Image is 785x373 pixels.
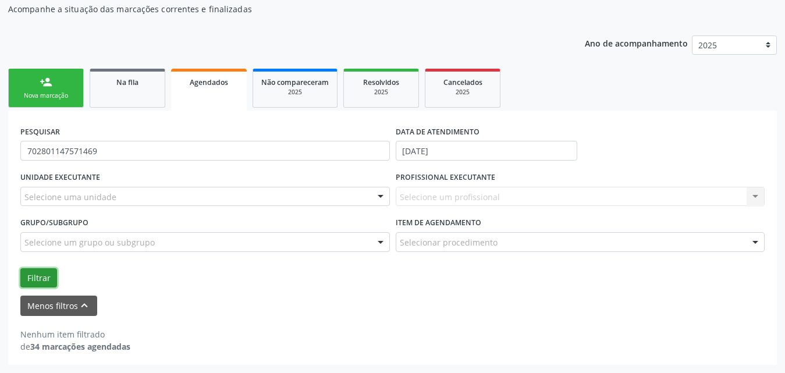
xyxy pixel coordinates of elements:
div: 2025 [434,88,492,97]
i: keyboard_arrow_up [78,299,91,312]
div: de [20,340,130,353]
div: 2025 [352,88,410,97]
div: person_add [40,76,52,88]
button: Menos filtroskeyboard_arrow_up [20,296,97,316]
div: 2025 [261,88,329,97]
input: Selecione um intervalo [396,141,577,161]
span: Resolvidos [363,77,399,87]
label: Item de agendamento [396,214,481,232]
label: PROFISSIONAL EXECUTANTE [396,169,495,187]
span: Cancelados [443,77,482,87]
span: Agendados [190,77,228,87]
label: PESQUISAR [20,123,60,141]
input: Nome, CNS [20,141,390,161]
div: Nova marcação [17,91,75,100]
div: Nenhum item filtrado [20,328,130,340]
label: Grupo/Subgrupo [20,214,88,232]
label: UNIDADE EXECUTANTE [20,169,100,187]
p: Acompanhe a situação das marcações correntes e finalizadas [8,3,546,15]
span: Na fila [116,77,138,87]
span: Selecione uma unidade [24,191,116,203]
span: Não compareceram [261,77,329,87]
span: Selecionar procedimento [400,236,498,248]
span: Selecione um grupo ou subgrupo [24,236,155,248]
button: Filtrar [20,268,57,288]
strong: 34 marcações agendadas [30,341,130,352]
p: Ano de acompanhamento [585,35,688,50]
label: DATA DE ATENDIMENTO [396,123,479,141]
